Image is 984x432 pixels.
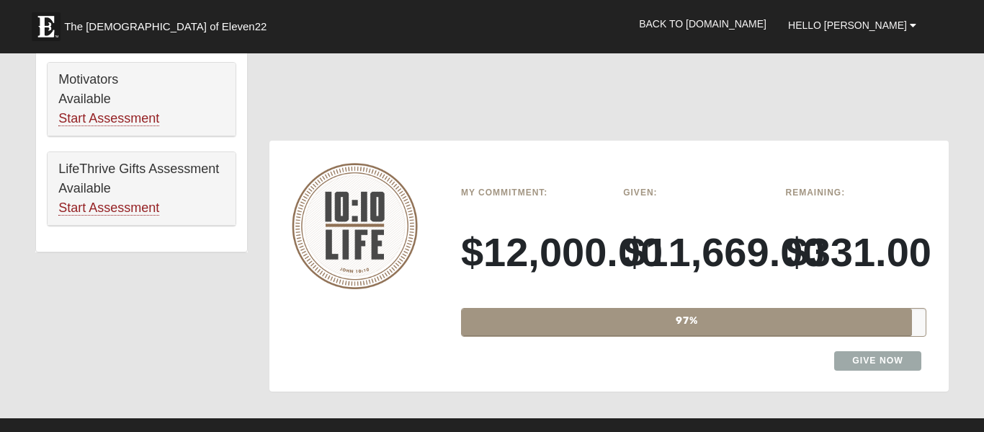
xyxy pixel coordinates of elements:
div: Motivators Available [48,63,235,136]
span: The [DEMOGRAPHIC_DATA] of Eleven22 [64,19,267,34]
h3: $331.00 [786,228,926,276]
a: Start Assessment [58,200,159,216]
h3: $12,000.00 [461,228,601,276]
div: LifeThrive Gifts Assessment Available [48,152,235,226]
a: The [DEMOGRAPHIC_DATA] of Eleven22 [24,5,313,41]
a: Back to [DOMAIN_NAME] [628,6,777,42]
img: Eleven22 logo [32,12,61,41]
h6: Remaining: [786,188,926,198]
a: Start Assessment [58,111,159,126]
a: Hello [PERSON_NAME] [777,7,927,43]
span: Hello [PERSON_NAME] [788,19,907,31]
img: 10-10-Life-logo-round-no-scripture.png [292,163,418,289]
h6: Given: [623,188,764,198]
a: Give Now [834,351,921,371]
div: 97% [462,309,912,336]
h6: My Commitment: [461,188,601,198]
h3: $11,669.00 [623,228,764,276]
